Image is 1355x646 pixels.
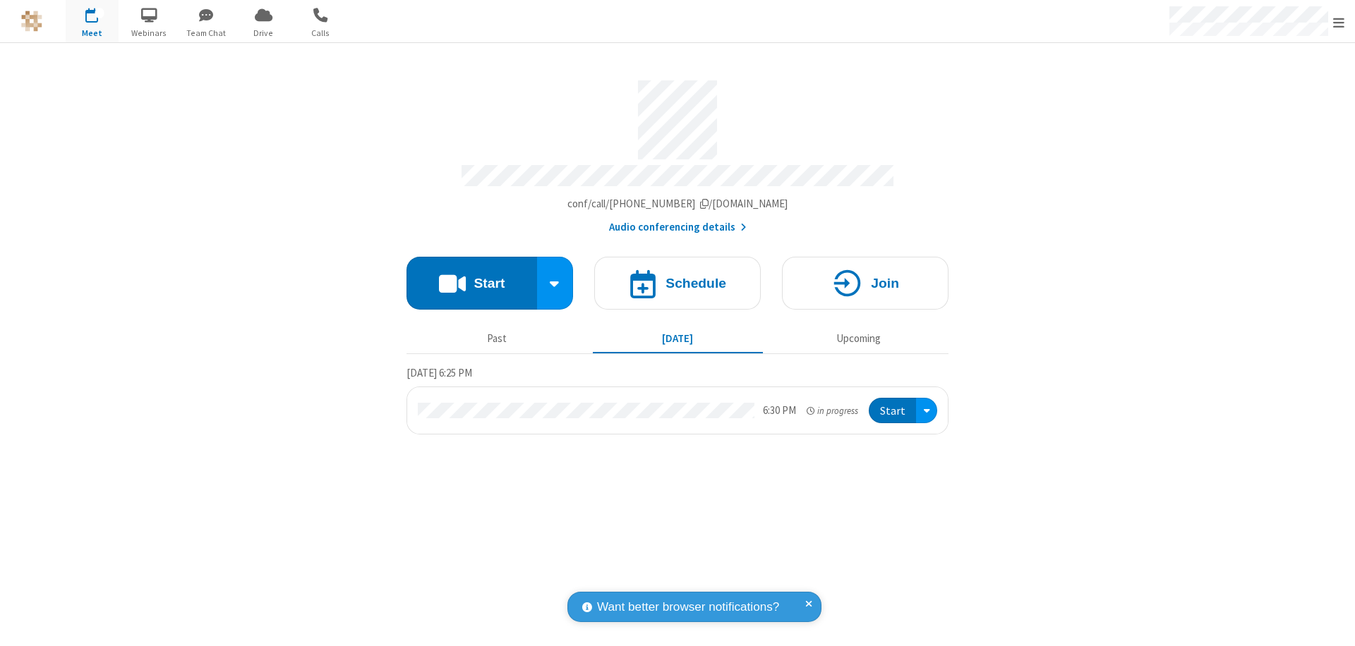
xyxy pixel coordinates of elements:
[871,276,899,290] h4: Join
[567,196,788,212] button: Copy my meeting room linkCopy my meeting room link
[406,366,472,379] span: [DATE] 6:25 PM
[916,398,937,424] div: Open menu
[412,325,582,352] button: Past
[807,404,858,418] em: in progress
[66,27,119,39] span: Meet
[180,27,233,39] span: Team Chat
[773,325,944,352] button: Upcoming
[21,11,42,32] img: QA Selenium DO NOT DELETE OR CHANGE
[594,257,761,310] button: Schedule
[294,27,347,39] span: Calls
[406,257,537,310] button: Start
[567,197,788,210] span: Copy my meeting room link
[666,276,726,290] h4: Schedule
[406,365,948,435] section: Today's Meetings
[123,27,176,39] span: Webinars
[406,70,948,236] section: Account details
[763,403,796,419] div: 6:30 PM
[95,8,104,18] div: 1
[537,257,574,310] div: Start conference options
[782,257,948,310] button: Join
[869,398,916,424] button: Start
[609,219,747,236] button: Audio conferencing details
[593,325,763,352] button: [DATE]
[597,598,779,616] span: Want better browser notifications?
[474,276,505,290] h4: Start
[237,27,290,39] span: Drive
[1320,609,1344,636] iframe: Chat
